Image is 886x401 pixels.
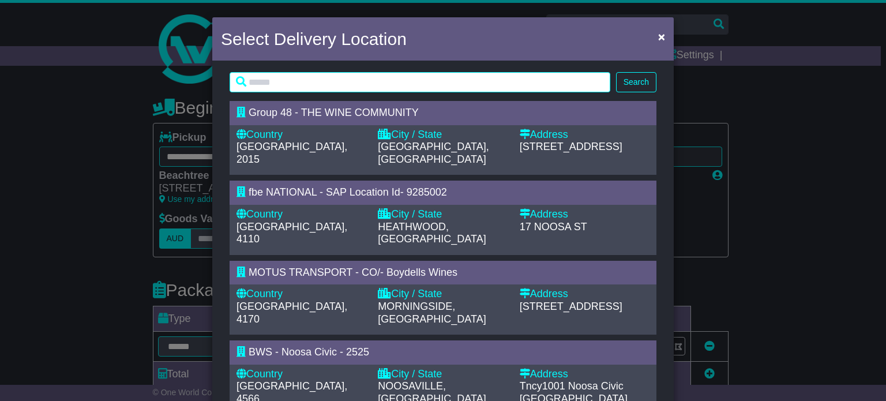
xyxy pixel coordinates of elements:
button: Search [616,72,656,92]
div: Country [236,208,366,221]
span: HEATHWOOD, [GEOGRAPHIC_DATA] [378,221,486,245]
div: City / State [378,368,508,381]
div: Address [520,288,650,301]
div: Address [520,129,650,141]
div: City / State [378,129,508,141]
div: Address [520,208,650,221]
div: Address [520,368,650,381]
h4: Select Delivery Location [221,26,407,52]
span: [GEOGRAPHIC_DATA], [GEOGRAPHIC_DATA] [378,141,489,165]
span: [GEOGRAPHIC_DATA], 2015 [236,141,347,165]
button: Close [652,25,671,48]
span: × [658,30,665,43]
span: fbe NATIONAL - SAP Location Id- 9285002 [249,186,447,198]
div: Country [236,368,366,381]
span: MORNINGSIDE, [GEOGRAPHIC_DATA] [378,301,486,325]
span: [GEOGRAPHIC_DATA], 4110 [236,221,347,245]
span: 17 NOOSA ST [520,221,587,233]
span: BWS - Noosa Civic - 2525 [249,346,369,358]
div: Country [236,288,366,301]
span: [GEOGRAPHIC_DATA], 4170 [236,301,347,325]
span: MOTUS TRANSPORT - CO/- Boydells Wines [249,267,457,278]
div: City / State [378,208,508,221]
span: [STREET_ADDRESS] [520,141,622,152]
span: Group 48 - THE WINE COMMUNITY [249,107,419,118]
div: Country [236,129,366,141]
span: [STREET_ADDRESS] [520,301,622,312]
span: Tncy1001 Noosa Civic [520,380,624,392]
div: City / State [378,288,508,301]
